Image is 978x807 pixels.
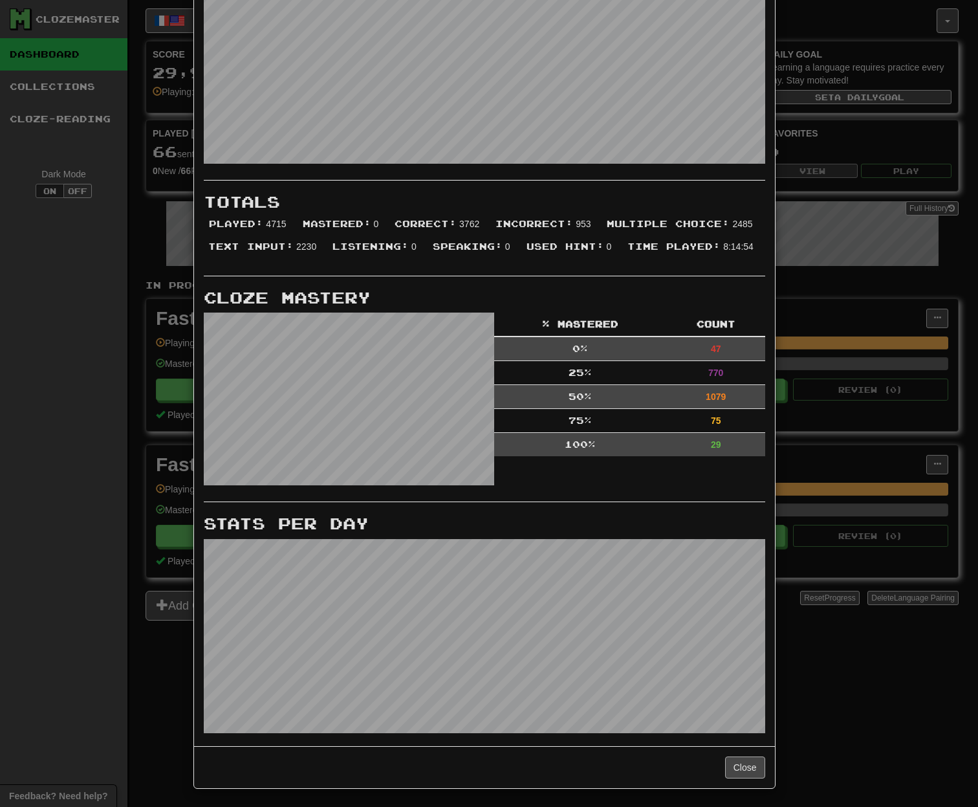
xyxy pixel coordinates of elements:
td: 50 % [494,385,667,409]
th: % Mastered [494,313,667,337]
span: Used Hint : [527,241,604,252]
td: 0 % [494,337,667,361]
h3: Cloze Mastery [204,289,765,306]
strong: 770 [708,368,723,378]
li: 0 [520,240,622,263]
button: Close [725,757,765,779]
strong: 29 [711,439,721,450]
li: 0 [426,240,520,263]
td: 100 % [494,433,667,457]
li: 8:14:54 [621,240,763,263]
strong: 75 [711,415,721,426]
strong: 47 [711,344,721,354]
span: Listening : [332,241,409,252]
span: Text Input : [208,241,294,252]
li: 2485 [600,217,762,240]
span: Speaking : [433,241,503,252]
th: Count [667,313,765,337]
li: 3762 [388,217,489,240]
h3: Totals [204,193,765,210]
td: 25 % [494,361,667,385]
li: 2230 [202,240,326,263]
span: Incorrect : [495,218,573,229]
span: Played : [209,218,263,229]
td: 75 % [494,409,667,433]
h3: Stats Per Day [204,515,765,532]
li: 4715 [202,217,296,240]
li: 0 [296,217,389,240]
li: 953 [489,217,600,240]
span: Time Played : [627,241,721,252]
strong: 1079 [706,392,726,402]
span: Multiple Choice : [607,218,730,229]
span: Correct : [395,218,457,229]
span: Mastered : [303,218,371,229]
li: 0 [326,240,426,263]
